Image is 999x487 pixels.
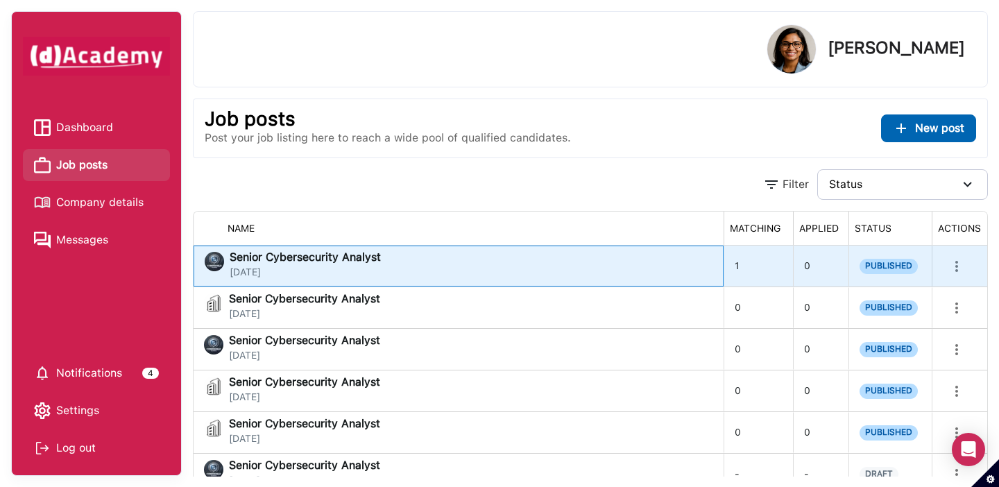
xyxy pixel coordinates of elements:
span: Senior Cybersecurity Analyst [229,335,380,346]
span: PUBLISHED [860,384,918,399]
img: jobi [205,252,224,271]
span: [DATE] [229,350,380,361]
div: 0 [724,370,793,411]
img: dAcademy [23,37,170,76]
span: PUBLISHED [860,342,918,357]
span: Notifications [56,363,122,384]
img: Filter Icon [763,176,780,193]
span: DRAFT [860,467,898,482]
p: Job posts [205,110,571,127]
button: more [943,253,971,280]
div: 0 [793,370,848,411]
span: Dashboard [56,117,113,138]
span: [DATE] [229,308,380,320]
img: ... [893,120,910,137]
span: [DATE] [229,391,380,403]
div: 1 [724,246,793,287]
img: setting [34,365,51,382]
span: Company details [56,192,144,213]
div: 0 [793,412,848,453]
span: MATCHING [730,223,780,234]
span: Senior Cybersecurity Analyst [229,418,380,429]
a: Job posts iconJob posts [34,155,159,176]
span: Senior Cybersecurity Analyst [229,460,380,471]
p: [PERSON_NAME] [828,40,965,56]
span: APPLIED [799,223,839,234]
span: Messages [56,230,108,250]
img: Log out [34,440,51,456]
div: Log out [34,438,159,459]
img: jobi [204,377,223,396]
img: Job posts icon [34,157,51,173]
button: Status [817,169,988,200]
button: more [943,419,971,447]
button: more [943,294,971,322]
div: 0 [724,329,793,370]
p: Post your job listing here to reach a wide pool of qualified candidates. [205,130,571,146]
img: Company details icon [34,194,51,211]
span: [DATE] [229,433,380,445]
span: Senior Cybersecurity Analyst [229,377,380,388]
img: jobi [204,293,223,313]
span: [DATE] [229,475,380,486]
span: ACTIONS [938,223,981,234]
a: Messages iconMessages [34,230,159,250]
div: Open Intercom Messenger [952,433,985,466]
span: New post [915,121,964,135]
span: NAME [228,223,255,234]
div: 4 [142,368,159,379]
div: 0 [724,412,793,453]
span: PUBLISHED [860,300,918,316]
img: jobi [204,418,223,438]
a: Company details iconCompany details [34,192,159,213]
span: PUBLISHED [860,425,918,441]
img: jobi [204,460,223,479]
span: STATUS [855,223,891,234]
div: 0 [793,329,848,370]
div: 0 [724,287,793,328]
button: ...New post [881,114,976,142]
img: Dashboard icon [34,119,51,136]
span: [DATE] [230,266,381,278]
a: Dashboard iconDashboard [34,117,159,138]
button: more [943,377,971,405]
img: Profile [767,25,816,74]
img: jobi [204,335,223,354]
span: Senior Cybersecurity Analyst [230,252,381,263]
span: Settings [56,400,99,421]
span: Senior Cybersecurity Analyst [229,293,380,305]
button: Set cookie preferences [971,459,999,487]
div: Filter [783,175,809,194]
span: Job posts [56,155,108,176]
img: Messages icon [34,232,51,248]
div: 0 [793,246,848,287]
button: more [943,336,971,364]
span: PUBLISHED [860,259,918,274]
img: setting [34,402,51,419]
div: 0 [793,287,848,328]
